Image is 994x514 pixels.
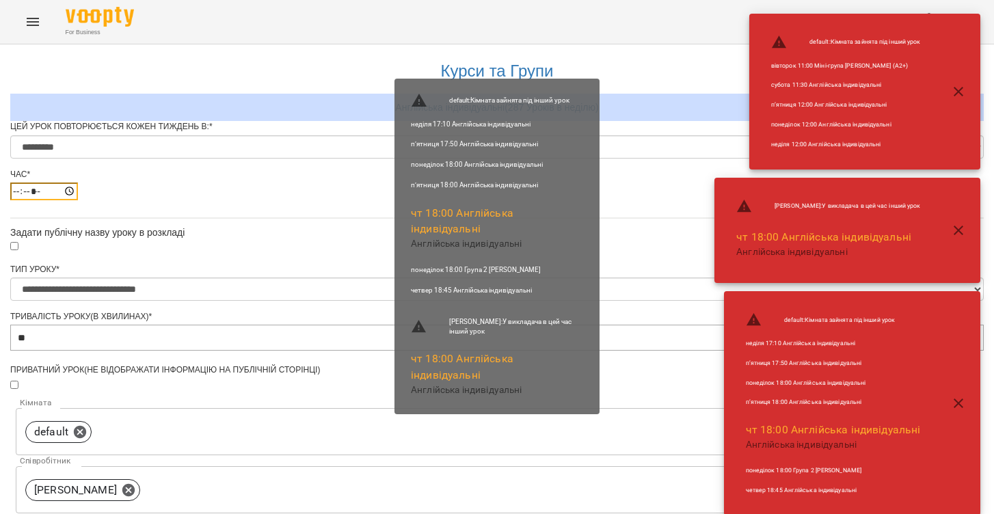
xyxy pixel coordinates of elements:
li: default : Кімната зайнята під інший урок [735,306,932,334]
a: чт 18:00 Англійська індивідуальні [736,230,911,243]
img: Voopty Logo [66,7,134,27]
div: Тривалість уроку(в хвилинах) [10,311,984,323]
div: Приватний урок(не відображати інформацію на публічній сторінці) [10,364,984,376]
li: четвер 18:45 Англійська індивідуальні [735,481,932,500]
div: [PERSON_NAME] [25,479,140,501]
li: неділя 12:00 Англійська індивідуальні [760,135,932,154]
li: субота 11:30 Англійська індивідуальні [760,75,932,95]
a: Англійська індивідуальні ( 287 Уроків в неділю ) [395,102,598,113]
li: вівторок 11:00 Міні-група [PERSON_NAME] (А2+) [760,56,932,76]
div: [PERSON_NAME] [16,466,978,513]
p: Англійська індивідуальні [736,245,920,259]
div: Задати публічну назву уроку в розкладі [10,226,984,239]
a: чт 18:00 Англійська індивідуальні [746,423,921,436]
button: Menu [16,5,49,38]
li: п’ятниця 12:00 Англійська індивідуальні [760,95,932,115]
li: [PERSON_NAME] : У викладача в цей час інший урок [725,193,931,220]
div: Час [10,169,984,180]
li: понеділок 18:00 Група 2 [PERSON_NAME] [735,461,932,481]
p: default [34,424,68,440]
li: п’ятниця 17:50 Англійська індивідуальні [735,353,932,373]
div: default [16,408,978,455]
div: Цей урок повторюється кожен тиждень в: [10,121,984,133]
p: [PERSON_NAME] [34,482,117,498]
div: Тип Уроку [10,264,984,275]
li: понеділок 18:00 Англійська індивідуальні [735,373,932,393]
div: default [25,421,92,443]
span: For Business [66,28,134,37]
p: Англійська індивідуальні [746,438,921,452]
li: неділя 17:10 Англійська індивідуальні [735,334,932,353]
li: п’ятниця 18:00 Англійська індивідуальні [735,392,932,412]
li: понеділок 12:00 Англійська індивідуальні [760,115,932,135]
h3: Курси та Групи [17,62,977,80]
li: default : Кімната зайнята під інший урок [760,29,932,56]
